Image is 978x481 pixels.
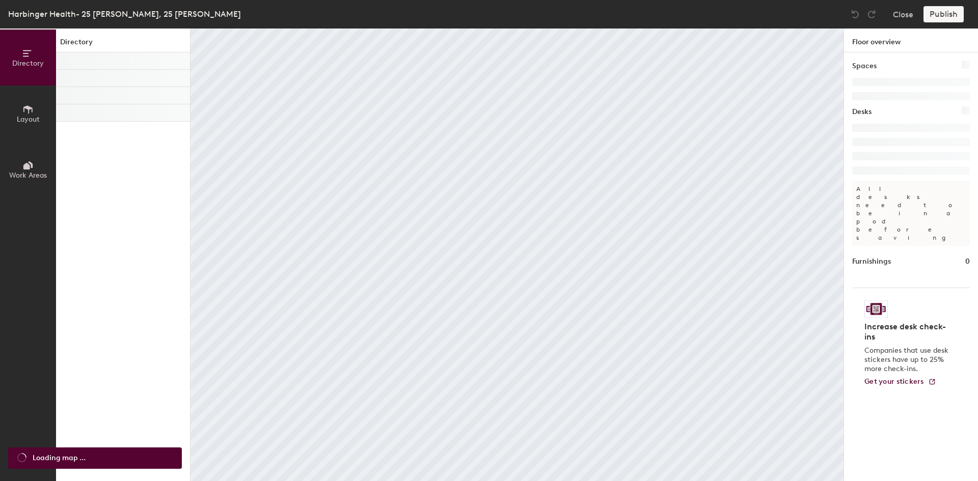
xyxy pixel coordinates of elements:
h1: Furnishings [852,256,891,267]
canvas: Map [191,29,844,481]
img: Sticker logo [864,300,888,318]
h1: Floor overview [844,29,978,52]
span: Work Areas [9,171,47,180]
div: Harbinger Health- 25 [PERSON_NAME], 25 [PERSON_NAME] [8,8,241,20]
p: Companies that use desk stickers have up to 25% more check-ins. [864,346,952,374]
span: Get your stickers [864,377,924,386]
img: Redo [866,9,877,19]
h4: Increase desk check-ins [864,322,952,342]
button: Close [893,6,913,22]
h1: 0 [965,256,970,267]
p: All desks need to be in a pod before saving [852,181,970,246]
span: Layout [17,115,40,124]
img: Undo [850,9,860,19]
h1: Desks [852,106,872,118]
span: Directory [12,59,44,68]
h1: Directory [56,37,190,52]
span: Loading map ... [33,452,86,464]
h1: Spaces [852,61,877,72]
a: Get your stickers [864,378,936,386]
